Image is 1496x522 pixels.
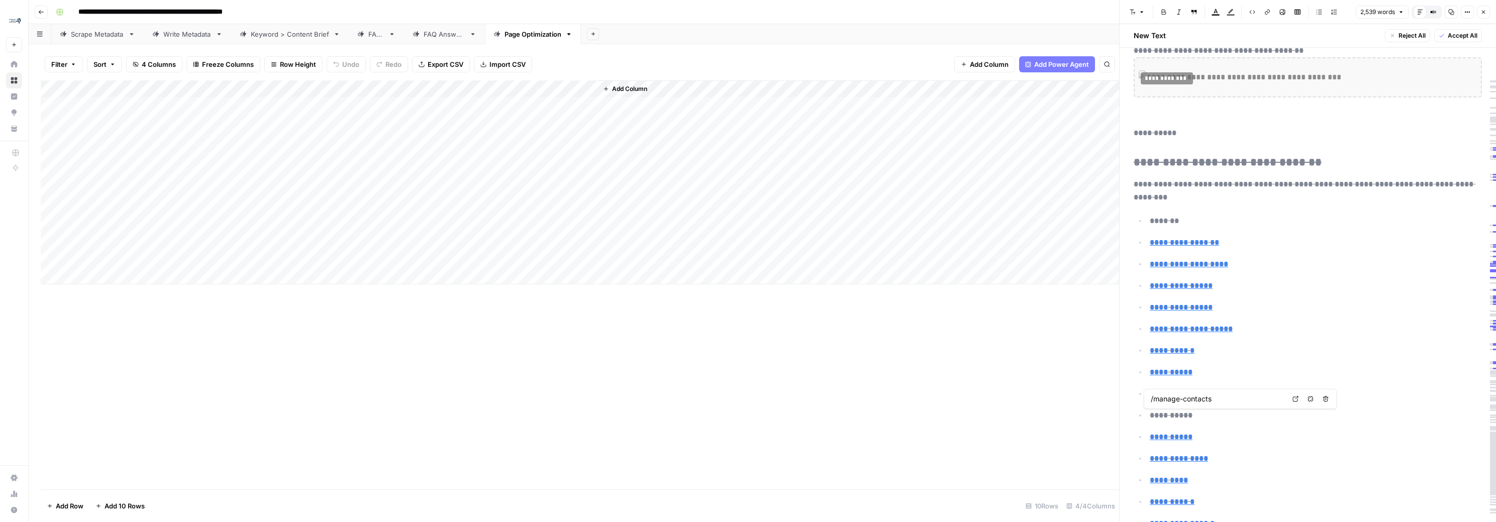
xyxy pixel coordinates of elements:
[6,121,22,137] a: Your Data
[71,29,124,39] div: Scrape Metadata
[6,105,22,121] a: Opportunities
[87,56,122,72] button: Sort
[6,502,22,518] button: Help + Support
[1434,29,1482,42] button: Accept All
[489,59,526,69] span: Import CSV
[474,56,532,72] button: Import CSV
[45,56,83,72] button: Filter
[342,59,359,69] span: Undo
[424,29,465,39] div: FAQ Answers
[599,82,651,95] button: Add Column
[41,498,89,514] button: Add Row
[93,59,107,69] span: Sort
[327,56,366,72] button: Undo
[6,56,22,72] a: Home
[6,88,22,105] a: Insights
[404,24,485,44] a: FAQ Answers
[163,29,212,39] div: Write Metadata
[51,59,67,69] span: Filter
[370,56,408,72] button: Redo
[280,59,316,69] span: Row Height
[251,29,329,39] div: Keyword > Content Brief
[51,24,144,44] a: Scrape Metadata
[6,486,22,502] a: Usage
[385,59,402,69] span: Redo
[105,501,145,511] span: Add 10 Rows
[56,501,83,511] span: Add Row
[428,59,463,69] span: Export CSV
[89,498,151,514] button: Add 10 Rows
[6,470,22,486] a: Settings
[264,56,323,72] button: Row Height
[505,29,561,39] div: Page Optimization
[142,59,176,69] span: 4 Columns
[126,56,182,72] button: 4 Columns
[1385,29,1430,42] button: Reject All
[1356,6,1409,19] button: 2,539 words
[6,72,22,88] a: Browse
[1034,59,1089,69] span: Add Power Agent
[1062,498,1119,514] div: 4/4 Columns
[970,59,1009,69] span: Add Column
[1019,56,1095,72] button: Add Power Agent
[186,56,260,72] button: Freeze Columns
[349,24,404,44] a: FAQs
[1448,31,1477,40] span: Accept All
[368,29,384,39] div: FAQs
[6,8,22,33] button: Workspace: Compound Growth
[412,56,470,72] button: Export CSV
[1022,498,1062,514] div: 10 Rows
[485,24,581,44] a: Page Optimization
[1360,8,1395,17] span: 2,539 words
[202,59,254,69] span: Freeze Columns
[954,56,1015,72] button: Add Column
[231,24,349,44] a: Keyword > Content Brief
[1399,31,1426,40] span: Reject All
[612,84,647,93] span: Add Column
[1134,31,1166,41] h2: New Text
[144,24,231,44] a: Write Metadata
[6,12,24,30] img: Compound Growth Logo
